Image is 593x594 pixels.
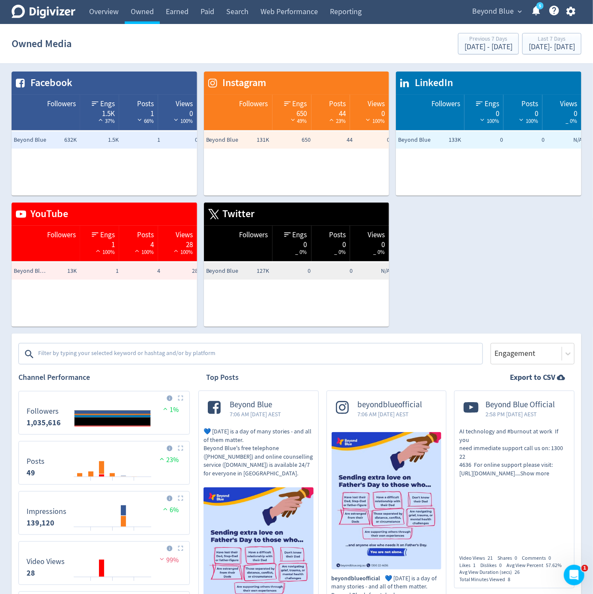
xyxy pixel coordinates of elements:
[37,263,79,280] td: 13K
[161,506,179,514] span: 6%
[398,136,432,144] span: Beyond Blue
[332,574,385,583] span: beyondblueofficial
[358,400,422,410] span: beyondblueofficial
[564,565,584,585] iframe: Intercom live chat
[520,469,549,477] span: Show more
[27,468,35,478] strong: 49
[522,555,556,562] div: Comments
[459,569,524,576] div: Avg View Duration (secs)
[529,43,575,51] div: [DATE] - [DATE]
[121,131,162,149] td: 1
[14,267,48,275] span: Beyond Blue Official
[84,109,115,116] div: 1.5K
[364,117,385,125] span: 100%
[206,267,240,275] span: Beyond Blue
[206,372,239,383] h2: Top Posts
[230,400,281,410] span: Beyond Blue
[517,116,526,123] img: negative-performance-white.svg
[497,555,522,562] div: Shares
[86,580,96,586] text: 04/09
[27,406,61,416] dt: Followers
[277,240,307,247] div: 0
[515,569,520,576] span: 26
[230,131,271,149] td: 131K
[161,506,170,512] img: positive-performance.svg
[316,240,346,247] div: 0
[158,456,179,464] span: 23%
[358,410,422,418] span: 7:06 AM [DATE] AEST
[172,248,180,254] img: positive-performance-white.svg
[485,410,555,418] span: 2:58 PM [DATE] AEST
[327,116,336,123] img: positive-performance-white.svg
[354,109,385,116] div: 0
[455,391,574,549] a: Beyond Blue Official2:58 PM [DATE] AESTAI technology and #burnout at work If youneed immediate su...
[230,263,271,280] td: 127K
[485,99,499,109] span: Engs
[158,556,166,562] img: negative-performance.svg
[162,131,204,149] td: 0
[581,565,588,572] span: 1
[27,518,54,528] strong: 139,120
[547,131,589,149] td: N/A
[464,36,512,43] div: Previous 7 Days
[478,117,499,125] span: 100%
[296,248,307,256] span: _ 0%
[410,76,453,90] span: LinkedIn
[373,248,385,256] span: _ 0%
[129,580,139,586] text: 08/09
[100,230,115,240] span: Engs
[18,372,190,383] h2: Channel Performance
[485,400,555,410] span: Beyond Blue Official
[178,495,183,501] img: Placeholder
[546,562,562,569] span: 57.62%
[26,76,72,90] span: Facebook
[499,562,502,569] span: 0
[422,131,463,149] td: 133K
[289,117,307,125] span: 49%
[459,444,564,460] span: need immediate support call us on: 1300 22
[94,248,102,254] img: positive-performance-white.svg
[547,109,577,116] div: 0
[459,555,497,562] div: Video Views
[271,131,313,149] td: 650
[536,2,544,9] a: 5
[204,203,389,327] table: customized table
[230,410,281,418] span: 7:06 AM [DATE] AEST
[158,556,179,564] span: 99%
[313,263,354,280] td: 0
[508,109,538,116] div: 0
[162,109,193,116] div: 0
[37,131,79,149] td: 632K
[458,33,519,54] button: Previous 7 Days[DATE] - [DATE]
[488,555,493,561] span: 21
[293,230,307,240] span: Engs
[26,207,68,221] span: YouTube
[459,469,516,477] span: [URL][DOMAIN_NAME].
[162,240,193,247] div: 28
[12,203,197,327] table: customized table
[176,230,193,240] span: Views
[100,99,115,109] span: Engs
[94,248,115,256] span: 100%
[355,263,396,280] td: N/A
[459,461,553,469] span: 4636 For online support please visit:
[178,546,183,551] img: Placeholder
[329,230,346,240] span: Posts
[27,457,45,466] dt: Posts
[108,480,118,486] text: 06/09
[459,562,480,569] div: Likes
[47,99,76,109] span: Followers
[521,99,538,109] span: Posts
[172,117,193,125] span: 100%
[271,263,313,280] td: 0
[79,263,120,280] td: 1
[506,562,566,569] div: Avg View Percent
[47,230,76,240] span: Followers
[548,555,551,561] span: 0
[368,99,385,109] span: Views
[84,240,115,247] div: 1
[516,469,549,477] span: ...
[364,116,372,123] img: negative-performance-white.svg
[86,530,96,536] text: 04/09
[27,568,35,578] strong: 28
